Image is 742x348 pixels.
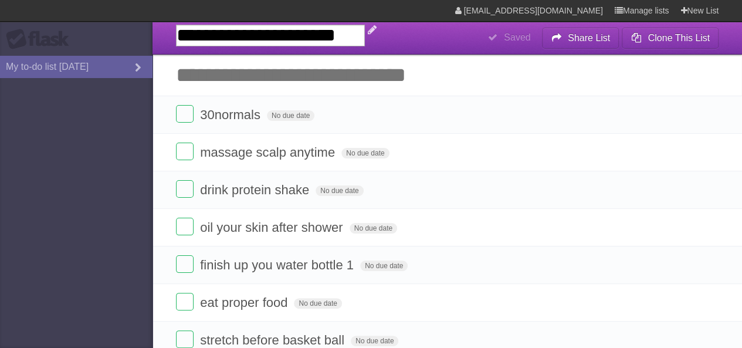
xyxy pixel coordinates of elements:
label: Done [176,255,194,273]
button: Clone This List [622,28,719,49]
label: Done [176,330,194,348]
label: Done [176,218,194,235]
label: Done [176,180,194,198]
div: Flask [6,29,76,50]
span: massage scalp anytime [200,145,338,160]
span: No due date [316,185,363,196]
span: No due date [341,148,389,158]
b: Clone This List [648,33,710,43]
span: 30normals [200,107,263,122]
b: Share List [568,33,610,43]
span: stretch before basket ball [200,333,347,347]
span: No due date [294,298,341,309]
span: eat proper food [200,295,290,310]
label: Done [176,105,194,123]
button: Share List [542,28,619,49]
span: drink protein shake [200,183,312,197]
label: Done [176,293,194,310]
label: Done [176,143,194,160]
span: No due date [360,261,408,271]
span: oil your skin after shower [200,220,345,235]
span: No due date [267,110,314,121]
span: finish up you water bottle 1 [200,258,357,272]
span: No due date [350,223,397,234]
span: No due date [351,336,398,346]
b: Saved [504,32,530,42]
